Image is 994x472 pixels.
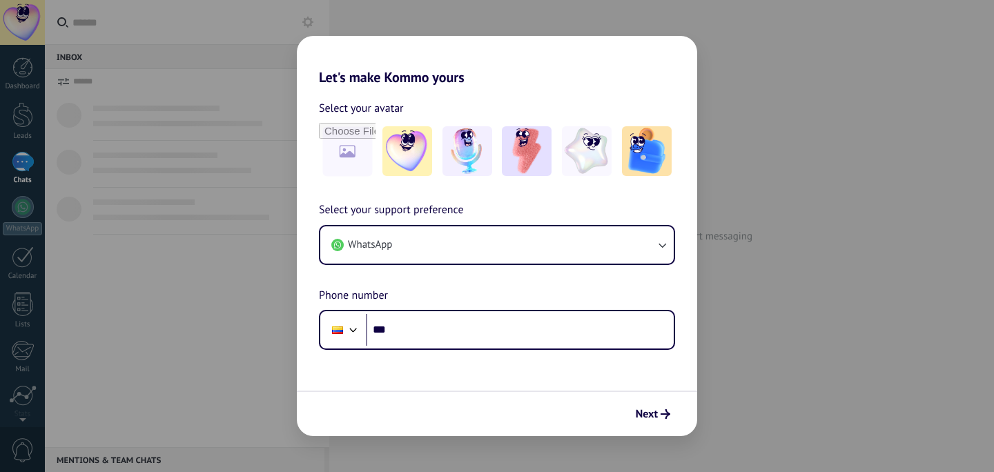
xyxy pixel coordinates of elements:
img: -3.jpeg [502,126,552,176]
div: Colombia: + 57 [324,315,351,344]
span: Select your support preference [319,201,464,219]
span: Select your avatar [319,99,404,117]
span: WhatsApp [348,238,392,252]
img: -5.jpeg [622,126,672,176]
button: WhatsApp [320,226,674,264]
span: Phone number [319,287,388,305]
img: -2.jpeg [442,126,492,176]
img: -4.jpeg [562,126,612,176]
button: Next [630,402,676,426]
h2: Let's make Kommo yours [297,36,697,86]
img: -1.jpeg [382,126,432,176]
span: Next [636,409,658,419]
